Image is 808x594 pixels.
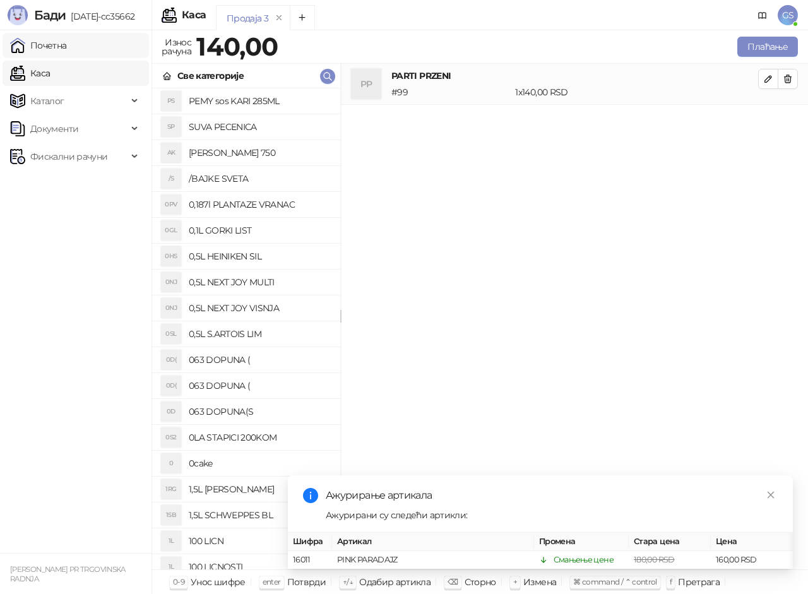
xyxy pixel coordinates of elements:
div: 0GL [161,220,181,241]
h4: PARTI PRZENI [391,69,758,83]
span: close [766,490,775,499]
div: 0D [161,401,181,422]
div: 1SB [161,505,181,525]
div: Ажурирани су следећи артикли: [326,508,778,522]
div: Смањење цене [554,554,614,566]
div: AK [161,143,181,163]
h4: 0,5L NEXT JOY MULTI [189,272,330,292]
div: 0D( [161,376,181,396]
button: Add tab [290,5,315,30]
button: remove [271,13,287,23]
a: Документација [752,5,773,25]
span: ↑/↓ [343,577,353,586]
a: Close [764,488,778,502]
div: 0S2 [161,427,181,448]
td: PINK PARADAJZ [332,551,534,569]
div: Каса [182,10,206,20]
h4: 063 DOPUNA ( [189,376,330,396]
button: Плаћање [737,37,798,57]
small: [PERSON_NAME] PR TRGOVINSKA RADNJA [10,565,126,583]
div: Одабир артикла [359,574,431,590]
span: 180,00 RSD [634,555,675,564]
th: Промена [534,533,629,551]
h4: 0,5L S.ARTOIS LIM [189,324,330,344]
div: /S [161,169,181,189]
span: Фискални рачуни [30,144,107,169]
span: Бади [34,8,66,23]
div: Ажурирање артикала [326,488,778,503]
div: Потврди [287,574,326,590]
a: Почетна [10,33,67,58]
span: enter [263,577,281,586]
th: Стара цена [629,533,711,551]
div: Продаја 3 [227,11,268,25]
img: Logo [8,5,28,25]
h4: 0,187l PLANTAZE VRANAC [189,194,330,215]
span: ⌫ [448,577,458,586]
h4: 0,5L HEINIKEN SIL [189,246,330,266]
span: f [670,577,672,586]
div: Унос шифре [191,574,246,590]
div: Претрага [678,574,720,590]
div: SP [161,117,181,137]
td: 16011 [288,551,332,569]
div: 1 x 140,00 RSD [513,85,761,99]
div: Износ рачуна [159,34,194,59]
div: 1L [161,557,181,577]
span: [DATE]-cc35662 [66,11,134,22]
span: GS [778,5,798,25]
span: ⌘ command / ⌃ control [573,577,657,586]
div: # 99 [389,85,513,99]
h4: 100 LICNOSTI [189,557,330,577]
div: PP [351,69,381,99]
strong: 140,00 [196,31,278,62]
span: Каталог [30,88,64,114]
h4: 0LA STAPICI 200KOM [189,427,330,448]
span: + [513,577,517,586]
span: 0-9 [173,577,184,586]
th: Артикал [332,533,534,551]
h4: 100 LICN [189,531,330,551]
h4: 1,5L [PERSON_NAME] [189,479,330,499]
div: 0NJ [161,272,181,292]
div: Измена [523,574,556,590]
h4: [PERSON_NAME] 750 [189,143,330,163]
h4: /BAJKE SVETA [189,169,330,189]
div: Сторно [465,574,496,590]
div: 0HS [161,246,181,266]
span: Документи [30,116,78,141]
span: info-circle [303,488,318,503]
h4: SUVA PECENICA [189,117,330,137]
h4: 0cake [189,453,330,473]
th: Цена [711,533,793,551]
h4: 0,1L GORKI LIST [189,220,330,241]
a: Каса [10,61,50,86]
h4: 063 DOPUNA ( [189,350,330,370]
h4: PEMY sos KARI 285ML [189,91,330,111]
div: 1RG [161,479,181,499]
div: 0NJ [161,298,181,318]
h4: 1,5L SCHWEPPES BL [189,505,330,525]
th: Шифра [288,533,332,551]
div: 0SL [161,324,181,344]
div: 0PV [161,194,181,215]
td: 160,00 RSD [711,551,793,569]
h4: 063 DOPUNA(S [189,401,330,422]
div: 0D( [161,350,181,370]
div: Све категорије [177,69,244,83]
div: 1L [161,531,181,551]
div: grid [152,88,340,569]
div: PS [161,91,181,111]
h4: 0,5L NEXT JOY VISNJA [189,298,330,318]
div: 0 [161,453,181,473]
